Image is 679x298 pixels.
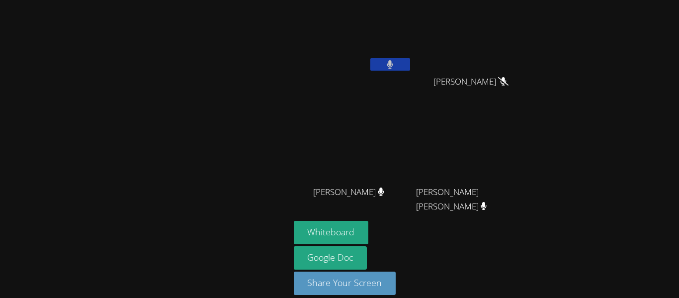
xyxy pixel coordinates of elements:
[416,185,526,214] span: [PERSON_NAME] [PERSON_NAME]
[433,75,509,89] span: [PERSON_NAME]
[294,272,396,295] button: Share Your Screen
[294,246,367,270] a: Google Doc
[313,185,384,199] span: [PERSON_NAME]
[294,221,369,244] button: Whiteboard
